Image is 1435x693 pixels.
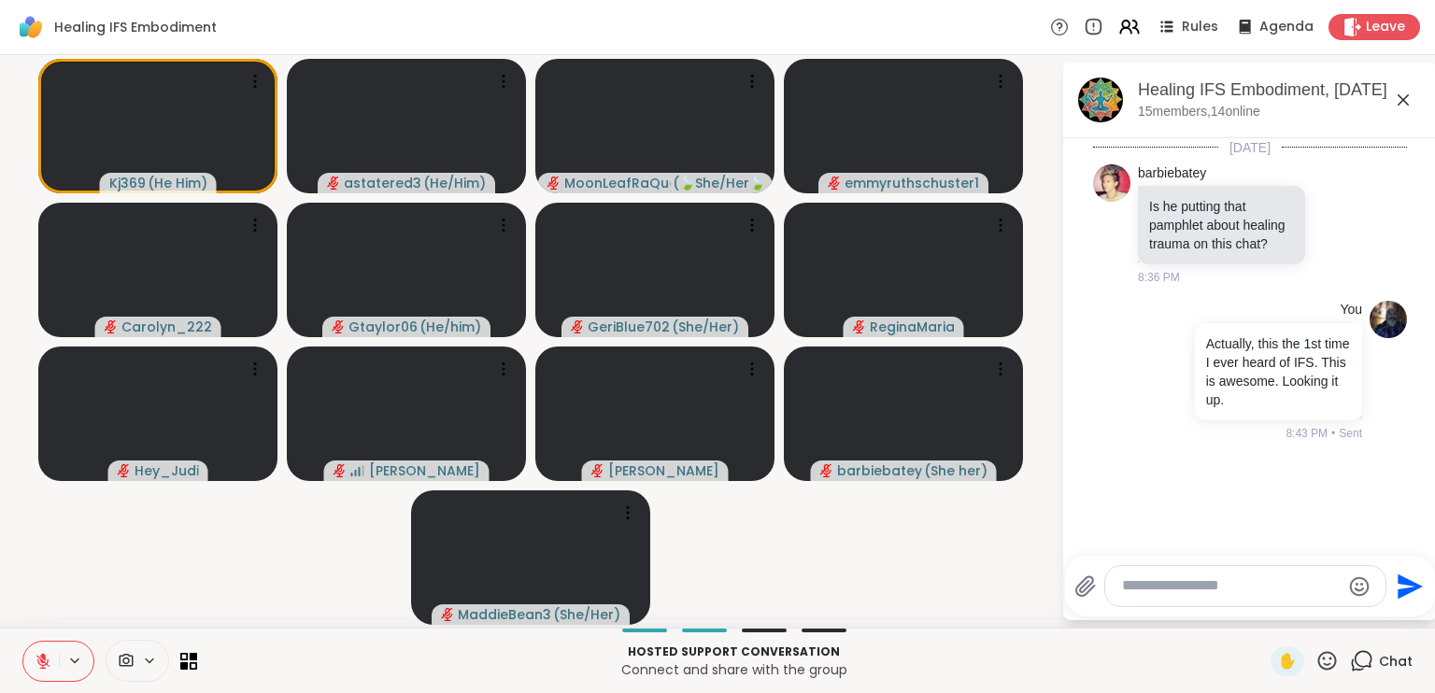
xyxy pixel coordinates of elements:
span: Chat [1379,652,1413,671]
span: ( She/Her ) [553,605,620,624]
span: Healing IFS Embodiment [54,18,217,36]
a: barbiebatey [1138,164,1206,183]
span: ( He/him ) [419,318,481,336]
h4: You [1340,301,1362,319]
span: ( She/Her ) [672,318,739,336]
span: audio-muted [820,464,833,477]
span: audio-muted [332,320,345,333]
span: audio-muted [118,464,131,477]
span: audio-muted [105,320,118,333]
span: • [1331,425,1335,442]
span: [PERSON_NAME] [608,461,719,480]
span: [PERSON_NAME] [369,461,480,480]
span: audio-muted [571,320,584,333]
p: Connect and share with the group [208,660,1259,679]
span: audio-muted [441,608,454,621]
span: GeriBlue702 [588,318,670,336]
span: emmyruthschuster1 [845,174,979,192]
img: ShareWell Logomark [15,11,47,43]
span: Sent [1339,425,1362,442]
span: [DATE] [1218,138,1282,157]
span: ( She her ) [924,461,987,480]
span: Leave [1366,18,1405,36]
p: Is he putting that pamphlet about healing trauma on this chat? [1149,197,1294,253]
span: 8:36 PM [1138,269,1180,286]
span: barbiebatey [837,461,922,480]
span: audio-muted [828,177,841,190]
span: Carolyn_222 [121,318,212,336]
span: Hey_Judi [135,461,199,480]
span: Kj369 [109,174,146,192]
span: audio-muted [334,464,347,477]
span: Gtaylor06 [348,318,418,336]
span: 8:43 PM [1286,425,1328,442]
p: 15 members, 14 online [1138,103,1260,121]
span: audio-muted [327,177,340,190]
span: Agenda [1259,18,1314,36]
div: Healing IFS Embodiment, [DATE] [1138,78,1422,102]
span: Rules [1182,18,1218,36]
p: Actually, this the 1st time I ever heard of IFS. This is awesome. Looking it up. [1206,334,1351,409]
p: Hosted support conversation [208,643,1259,660]
span: ( He Him ) [148,174,207,192]
img: https://sharewell-space-live.sfo3.digitaloceanspaces.com/user-generated/27c7fd77-07e3-463c-b970-d... [1093,164,1130,202]
span: ReginaMaria [870,318,955,336]
span: audio-muted [591,464,604,477]
textarea: Type your message [1122,576,1340,596]
span: MoonLeafRaQuel [564,174,671,192]
span: audio-muted [547,177,561,190]
span: ( 🍃She/Her🍃 ) [673,174,763,192]
span: MaddieBean3 [458,605,551,624]
span: astatered3 [344,174,421,192]
img: https://sharewell-space-live.sfo3.digitaloceanspaces.com/user-generated/427d64b0-a811-4e4d-940e-d... [1370,301,1407,338]
span: ✋ [1278,650,1297,672]
img: Healing IFS Embodiment, Aug 09 [1078,78,1123,122]
span: audio-muted [853,320,866,333]
button: Send [1386,565,1428,607]
button: Emoji picker [1348,575,1371,598]
span: ( He/Him ) [423,174,486,192]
